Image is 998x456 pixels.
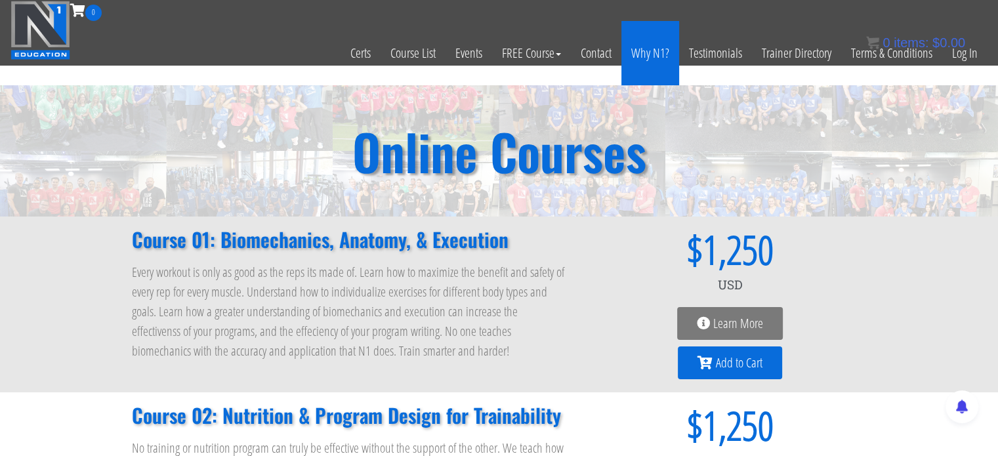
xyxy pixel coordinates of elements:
a: FREE Course [492,21,571,85]
img: n1-education [10,1,70,60]
a: 0 items: $0.00 [866,35,965,50]
a: Contact [571,21,621,85]
a: Add to Cart [678,346,782,379]
a: Why N1? [621,21,679,85]
a: Events [446,21,492,85]
h2: Course 01: Biomechanics, Anatomy, & Execution [132,230,568,249]
span: Add to Cart [716,356,762,369]
h2: Online Courses [352,127,646,176]
a: Terms & Conditions [841,21,942,85]
a: Certs [341,21,381,85]
a: Log In [942,21,988,85]
a: Testimonials [679,21,752,85]
span: 0 [883,35,890,50]
a: Course List [381,21,446,85]
img: icon11.png [866,36,879,49]
span: Learn More [713,317,763,330]
a: Trainer Directory [752,21,841,85]
a: 0 [70,1,102,19]
span: $ [594,405,703,445]
bdi: 0.00 [932,35,965,50]
span: $ [594,230,703,269]
span: 0 [85,5,102,21]
a: Learn More [677,307,783,340]
span: 1,250 [703,230,774,269]
h2: Course 02: Nutrition & Program Design for Trainability [132,405,568,425]
div: USD [594,269,867,301]
p: Every workout is only as good as the reps its made of. Learn how to maximize the benefit and safe... [132,262,568,361]
span: 1,250 [703,405,774,445]
span: $ [932,35,940,50]
span: items: [894,35,928,50]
